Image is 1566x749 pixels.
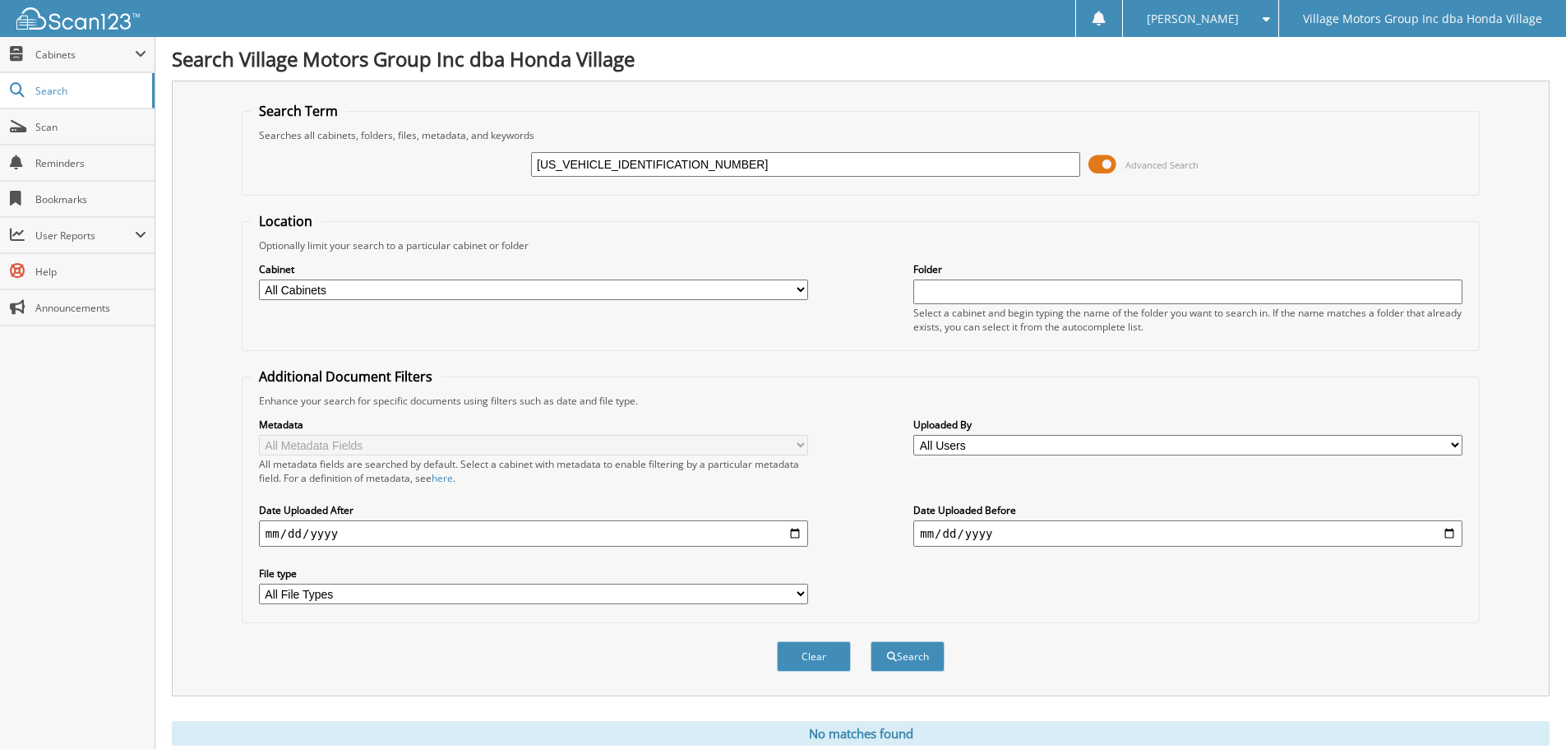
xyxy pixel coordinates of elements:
[913,306,1462,334] div: Select a cabinet and begin typing the name of the folder you want to search in. If the name match...
[251,368,441,386] legend: Additional Document Filters
[172,721,1550,746] div: No matches found
[35,48,135,62] span: Cabinets
[259,418,808,432] label: Metadata
[1125,159,1199,171] span: Advanced Search
[913,520,1462,547] input: end
[35,84,144,98] span: Search
[871,641,945,672] button: Search
[259,520,808,547] input: start
[1147,14,1239,24] span: [PERSON_NAME]
[777,641,851,672] button: Clear
[251,394,1471,408] div: Enhance your search for specific documents using filters such as date and file type.
[16,7,140,30] img: scan123-logo-white.svg
[251,102,346,120] legend: Search Term
[35,301,146,315] span: Announcements
[259,503,808,517] label: Date Uploaded After
[35,192,146,206] span: Bookmarks
[35,229,135,243] span: User Reports
[913,418,1462,432] label: Uploaded By
[259,262,808,276] label: Cabinet
[913,262,1462,276] label: Folder
[35,265,146,279] span: Help
[259,457,808,485] div: All metadata fields are searched by default. Select a cabinet with metadata to enable filtering b...
[259,566,808,580] label: File type
[913,503,1462,517] label: Date Uploaded Before
[1303,14,1542,24] span: Village Motors Group Inc dba Honda Village
[251,238,1471,252] div: Optionally limit your search to a particular cabinet or folder
[1484,670,1566,749] iframe: Chat Widget
[432,471,453,485] a: here
[172,45,1550,72] h1: Search Village Motors Group Inc dba Honda Village
[35,120,146,134] span: Scan
[251,128,1471,142] div: Searches all cabinets, folders, files, metadata, and keywords
[251,212,321,230] legend: Location
[35,156,146,170] span: Reminders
